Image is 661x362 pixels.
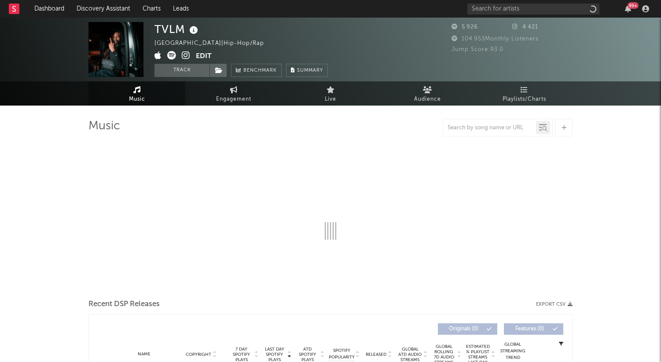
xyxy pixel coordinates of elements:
span: Copyright [186,352,211,357]
div: 99 + [628,2,639,9]
a: Music [88,81,185,106]
button: Summary [286,64,328,77]
a: Playlists/Charts [476,81,573,106]
span: 104 953 Monthly Listeners [452,36,539,42]
span: Playlists/Charts [503,94,546,105]
input: Search for artists [467,4,599,15]
span: Spotify Popularity [329,347,355,361]
span: Music [129,94,145,105]
span: 4 421 [512,24,538,30]
span: 5 926 [452,24,478,30]
button: Edit [196,51,212,62]
button: Features(0) [504,323,563,335]
span: Recent DSP Releases [88,299,160,310]
span: Jump Score: 93.0 [452,47,503,52]
button: Track [154,64,209,77]
a: Benchmark [231,64,282,77]
a: Engagement [185,81,282,106]
button: Export CSV [536,302,573,307]
span: Audience [414,94,441,105]
div: [GEOGRAPHIC_DATA] | Hip-Hop/Rap [154,38,274,49]
input: Search by song name or URL [443,124,536,132]
div: Name [115,351,173,358]
span: Live [325,94,336,105]
button: Originals(0) [438,323,497,335]
div: TVLM [154,22,200,37]
span: Features ( 0 ) [510,326,550,332]
a: Live [282,81,379,106]
span: Benchmark [243,66,277,76]
a: Audience [379,81,476,106]
button: 99+ [625,5,631,12]
span: Released [366,352,386,357]
span: Engagement [216,94,251,105]
span: Originals ( 0 ) [444,326,484,332]
span: Summary [297,68,323,73]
